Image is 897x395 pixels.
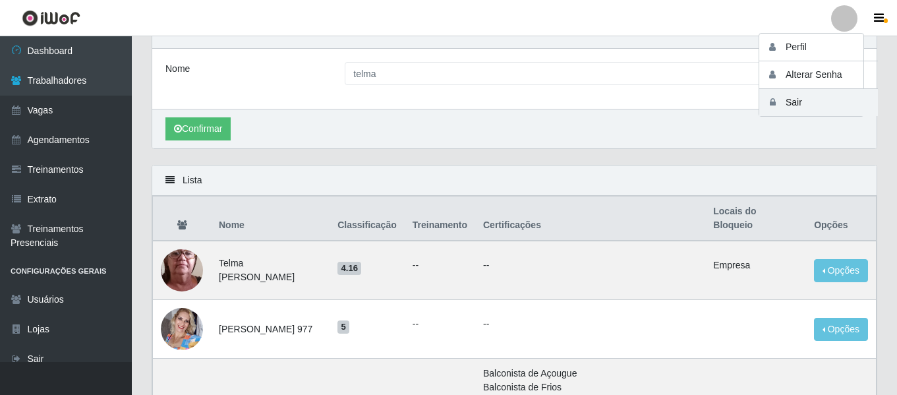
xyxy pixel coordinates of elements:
td: [PERSON_NAME] 977 [211,300,330,359]
button: Alterar Senha [759,61,878,89]
li: Balconista de Açougue [483,367,697,380]
button: Perfil [759,34,878,61]
div: Lista [152,166,877,196]
button: Sair [759,89,878,116]
li: Balconista de Frios [483,380,697,394]
button: Opções [814,259,868,282]
img: 1744294731442.jpeg [161,224,203,317]
th: Opções [806,197,876,241]
td: Telma [PERSON_NAME] [211,241,330,300]
th: Classificação [330,197,405,241]
span: 4.16 [337,262,361,275]
p: -- [483,258,697,272]
input: Digite o Nome... [345,62,863,85]
th: Certificações [475,197,705,241]
span: 5 [337,320,349,334]
ul: -- [413,258,467,272]
th: Locais do Bloqueio [705,197,806,241]
li: Empresa [713,258,798,272]
label: Nome [165,62,190,76]
img: 1691539665885.jpeg [161,301,203,357]
th: Treinamento [405,197,475,241]
th: Nome [211,197,330,241]
button: Confirmar [165,117,231,140]
button: Opções [814,318,868,341]
p: -- [483,317,697,331]
img: CoreUI Logo [22,10,80,26]
ul: -- [413,317,467,331]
